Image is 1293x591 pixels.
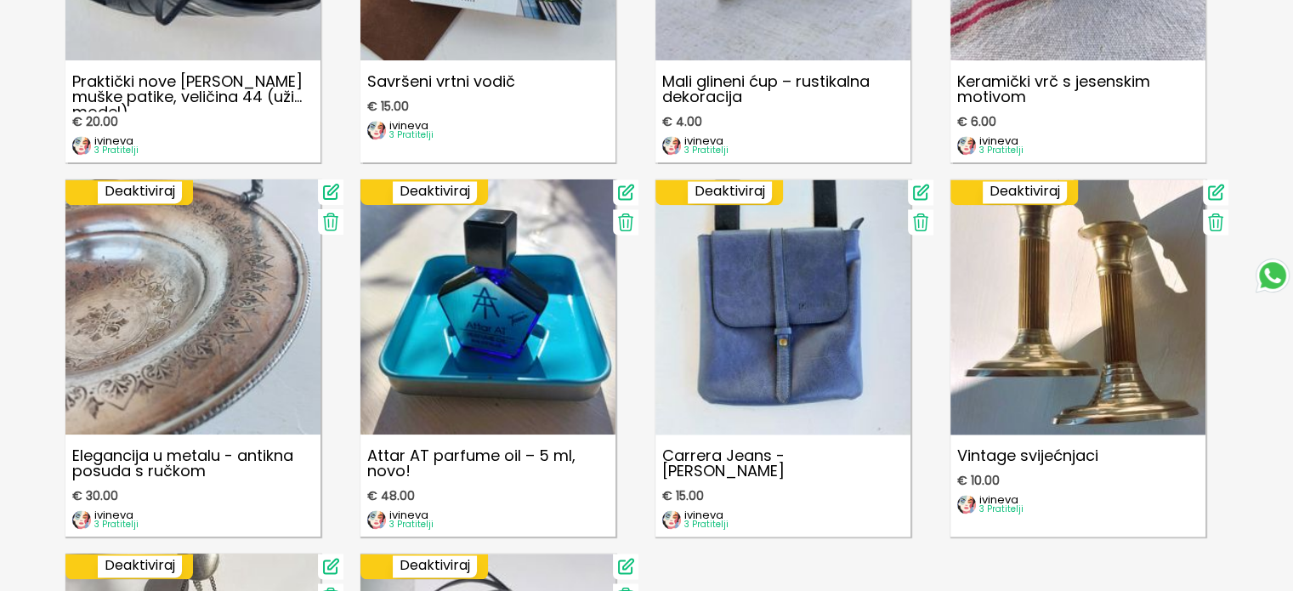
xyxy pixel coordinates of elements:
[957,115,996,128] span: € 6.00
[94,135,139,146] p: ivineva
[360,441,615,486] p: Attar AT parfume oil – 5 ml, novo!
[950,441,1205,470] p: Vintage svijećnjaci
[662,489,704,503] span: € 15.00
[655,179,910,435] img: Carrera Jeans - muška torbica
[950,179,1205,435] img: Vintage svijećnjaci
[389,509,434,520] p: ivineva
[662,510,681,529] img: image
[389,131,434,139] p: 3 Pratitelji
[979,494,1024,505] p: ivineva
[94,146,139,155] p: 3 Pratitelji
[950,179,1205,537] a: Vintage svijećnjaciVintage svijećnjaci€ 10.00imageivineva3 Pratitelji
[684,509,729,520] p: ivineva
[367,510,386,529] img: image
[957,136,976,155] img: image
[662,136,681,155] img: image
[72,136,91,155] img: image
[94,509,139,520] p: ivineva
[684,135,729,146] p: ivineva
[662,115,702,128] span: € 4.00
[957,495,976,514] img: image
[950,67,1205,111] p: Keramički vrč s jesenskim motivom
[367,99,409,113] span: € 15.00
[684,520,729,529] p: 3 Pratitelji
[360,179,615,435] img: Attar AT parfume oil – 5 ml, novo!
[979,135,1024,146] p: ivineva
[389,120,434,131] p: ivineva
[979,146,1024,155] p: 3 Pratitelji
[72,115,118,128] span: € 20.00
[389,520,434,529] p: 3 Pratitelji
[979,505,1024,514] p: 3 Pratitelji
[655,179,910,537] a: Carrera Jeans - muška torbicaCarrera Jeans - [PERSON_NAME]€ 15.00imageivineva3 Pratitelji
[367,489,415,503] span: € 48.00
[684,146,729,155] p: 3 Pratitelji
[65,441,320,486] p: Elegancija u metalu - antikna posuda s ručkom
[360,67,615,96] p: Savršeni vrtni vodič
[655,441,910,486] p: Carrera Jeans - [PERSON_NAME]
[957,474,1000,487] span: € 10.00
[65,179,320,537] a: Elegancija u metalu - antikna posuda s ručkomElegancija u metalu - antikna posuda s ručkom€ 30.00...
[655,67,910,111] p: Mali glineni ćup – rustikalna dekoracija
[65,179,320,435] img: Elegancija u metalu - antikna posuda s ručkom
[360,179,615,537] a: Attar AT parfume oil – 5 ml, novo!Attar AT parfume oil – 5 ml, novo!€ 48.00imageivineva3 Pratitelji
[72,510,91,529] img: image
[367,121,386,139] img: image
[94,520,139,529] p: 3 Pratitelji
[72,489,118,503] span: € 30.00
[65,67,320,111] p: Praktički nove [PERSON_NAME] muške patike, veličina 44 (uži model)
